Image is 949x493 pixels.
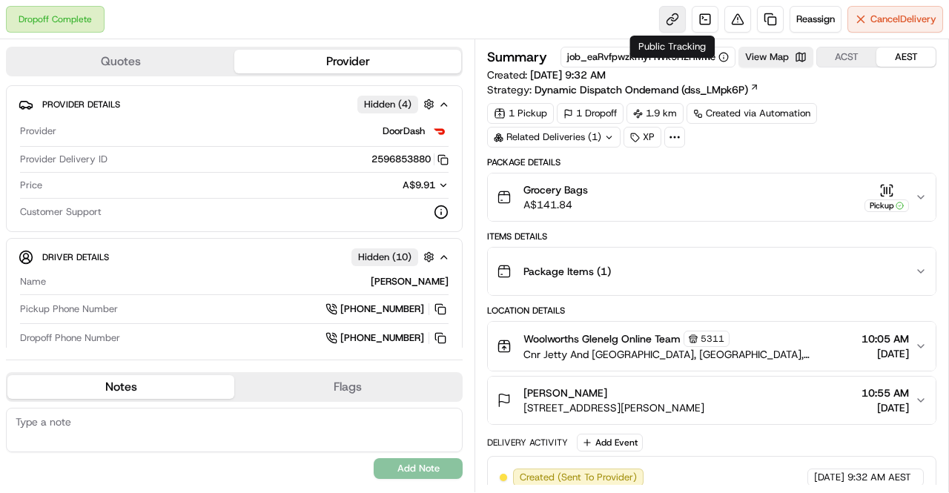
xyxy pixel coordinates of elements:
[624,127,661,148] div: XP
[487,127,621,148] div: Related Deliveries (1)
[340,302,424,316] span: [PHONE_NUMBER]
[20,331,120,345] span: Dropoff Phone Number
[20,302,118,316] span: Pickup Phone Number
[862,346,909,361] span: [DATE]
[234,50,461,73] button: Provider
[19,92,450,116] button: Provider DetailsHidden (4)
[371,153,449,166] button: 2596853880
[790,6,841,33] button: Reassign
[340,331,424,345] span: [PHONE_NUMBER]
[626,103,684,124] div: 1.9 km
[487,305,936,317] div: Location Details
[488,377,936,424] button: [PERSON_NAME][STREET_ADDRESS][PERSON_NAME]10:55 AM[DATE]
[488,248,936,295] button: Package Items (1)
[20,205,102,219] span: Customer Support
[862,400,909,415] span: [DATE]
[523,182,588,197] span: Grocery Bags
[20,153,108,166] span: Provider Delivery ID
[19,245,450,269] button: Driver DetailsHidden (10)
[488,322,936,371] button: Woolworths Glenelg Online Team5311Cnr Jetty And [GEOGRAPHIC_DATA], [GEOGRAPHIC_DATA], [GEOGRAPHIC...
[357,95,438,113] button: Hidden (4)
[557,103,624,124] div: 1 Dropoff
[487,231,936,242] div: Items Details
[42,99,120,110] span: Provider Details
[687,103,817,124] a: Created via Automation
[487,50,547,64] h3: Summary
[364,98,411,111] span: Hidden ( 4 )
[234,375,461,399] button: Flags
[738,47,813,67] button: View Map
[7,50,234,73] button: Quotes
[487,156,936,168] div: Package Details
[817,47,876,67] button: ACST
[42,251,109,263] span: Driver Details
[487,67,606,82] span: Created:
[383,125,425,138] span: DoorDash
[864,183,909,212] button: Pickup
[864,199,909,212] div: Pickup
[523,197,588,212] span: A$141.84
[862,386,909,400] span: 10:55 AM
[701,333,724,345] span: 5311
[351,248,438,266] button: Hidden (10)
[487,82,759,97] div: Strategy:
[487,437,568,449] div: Delivery Activity
[530,68,606,82] span: [DATE] 9:32 AM
[814,471,844,484] span: [DATE]
[577,434,643,451] button: Add Event
[523,400,704,415] span: [STREET_ADDRESS][PERSON_NAME]
[7,375,234,399] button: Notes
[520,471,637,484] span: Created (Sent To Provider)
[431,122,449,140] img: doordash_logo_v2.png
[870,13,936,26] span: Cancel Delivery
[52,275,449,288] div: [PERSON_NAME]
[535,82,748,97] span: Dynamic Dispatch Ondemand (dss_LMpk6P)
[567,50,729,64] button: job_eaRvfpwzkmyFiWk9HZHMwe
[488,173,936,221] button: Grocery BagsA$141.84Pickup
[487,103,554,124] div: 1 Pickup
[862,331,909,346] span: 10:05 AM
[20,125,56,138] span: Provider
[796,13,835,26] span: Reassign
[403,179,435,191] span: A$9.91
[523,386,607,400] span: [PERSON_NAME]
[318,179,449,192] button: A$9.91
[847,471,911,484] span: 9:32 AM AEST
[629,36,715,58] div: Public Tracking
[535,82,759,97] a: Dynamic Dispatch Ondemand (dss_LMpk6P)
[325,301,449,317] a: [PHONE_NUMBER]
[523,347,856,362] span: Cnr Jetty And [GEOGRAPHIC_DATA], [GEOGRAPHIC_DATA], [GEOGRAPHIC_DATA] 5045, [GEOGRAPHIC_DATA]
[325,330,449,346] a: [PHONE_NUMBER]
[523,331,681,346] span: Woolworths Glenelg Online Team
[847,6,943,33] button: CancelDelivery
[876,47,936,67] button: AEST
[20,179,42,192] span: Price
[523,264,611,279] span: Package Items ( 1 )
[20,275,46,288] span: Name
[358,251,411,264] span: Hidden ( 10 )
